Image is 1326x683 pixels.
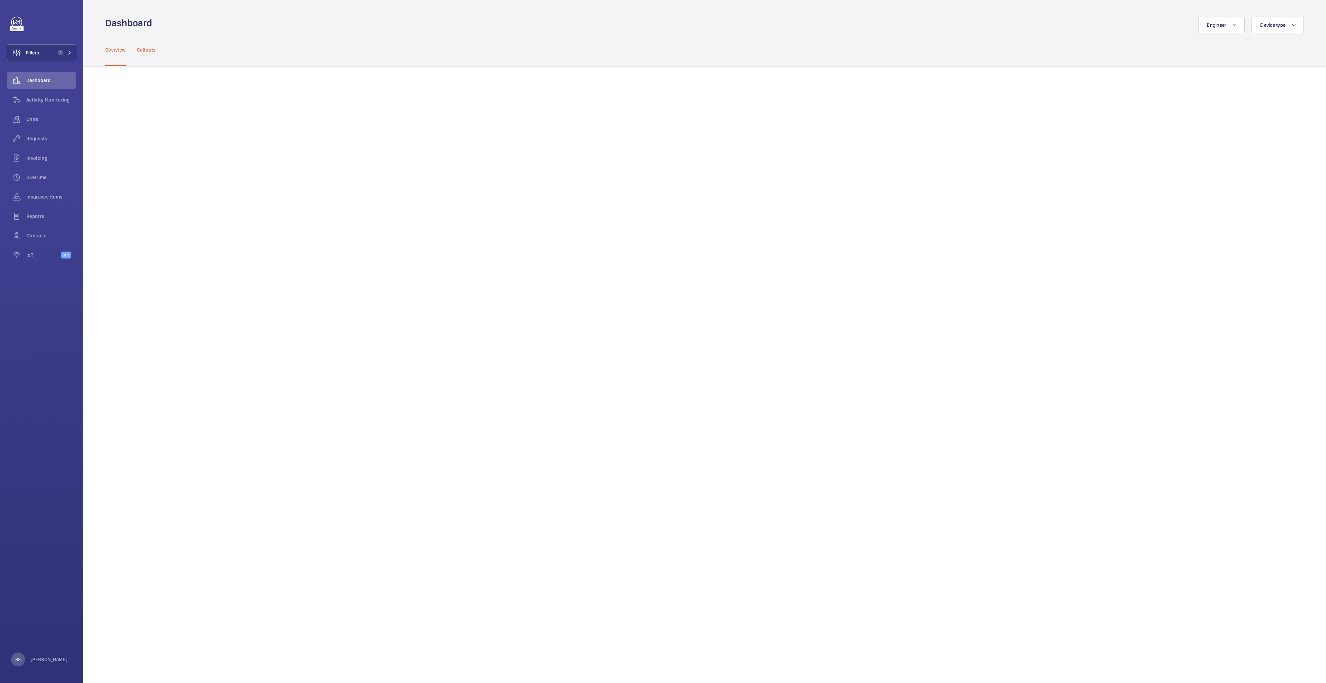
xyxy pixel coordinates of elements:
[26,213,76,220] span: Reports
[26,252,61,259] span: IoT
[1207,22,1226,28] span: Engineer
[61,252,71,259] span: Beta
[26,232,76,239] span: Contacts
[26,174,76,181] span: Overtime
[58,50,63,55] span: 1
[26,155,76,161] span: Invoicing
[26,49,39,56] span: Filters
[1198,17,1245,33] button: Engineer
[26,77,76,84] span: Dashboard
[1252,17,1304,33] button: Device type
[7,44,76,61] button: Filters1
[26,96,76,103] span: Activity Monitoring
[26,193,76,200] span: Insurance items
[137,46,156,53] p: Callouts
[26,135,76,142] span: Requests
[105,46,126,53] p: Overview
[30,656,68,663] p: [PERSON_NAME]
[105,17,156,29] h1: Dashboard
[15,656,21,663] p: RS
[26,116,76,123] span: Units
[1260,22,1285,28] span: Device type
